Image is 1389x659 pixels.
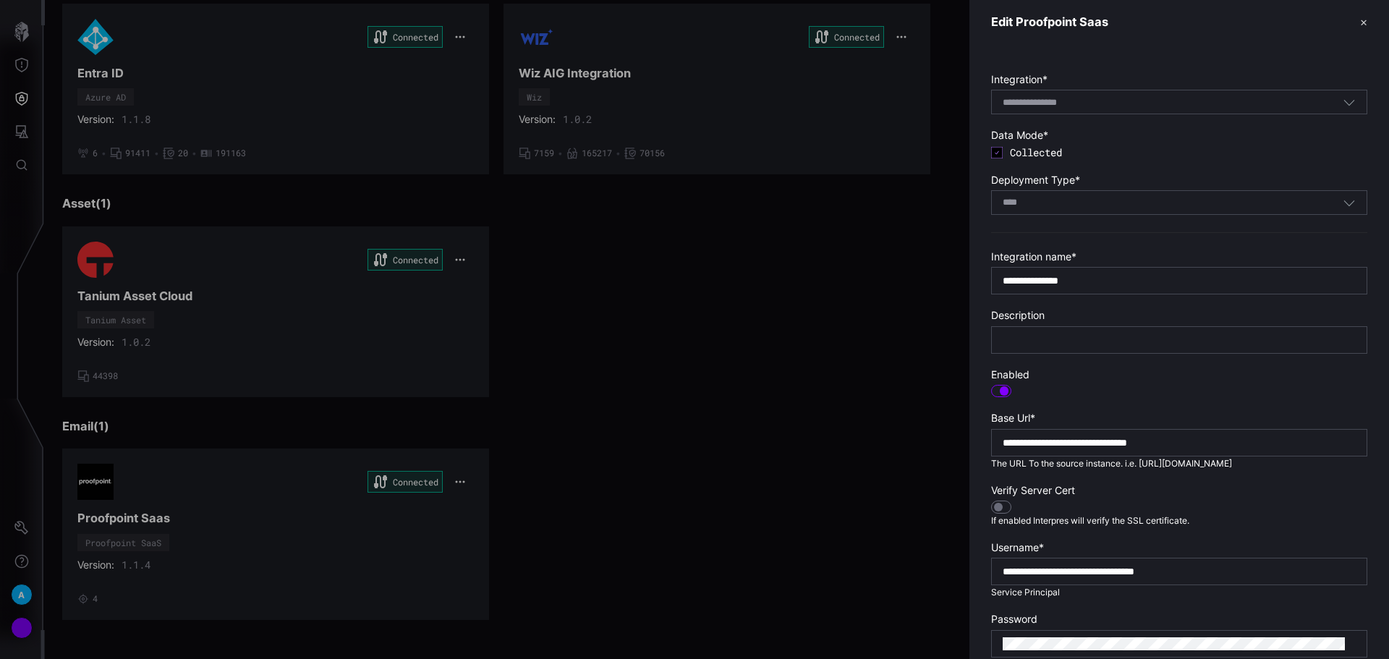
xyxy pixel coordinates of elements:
[1343,95,1356,109] button: Toggle options menu
[991,73,1367,86] label: Integration *
[991,587,1060,598] span: Service Principal
[991,458,1232,469] span: The URL To the source instance. i.e. [URL][DOMAIN_NAME]
[991,250,1367,263] label: Integration name *
[1010,146,1367,159] span: Collected
[991,174,1367,187] label: Deployment Type *
[991,515,1189,526] span: If enabled Interpres will verify the SSL certificate.
[991,484,1367,497] label: Verify Server Cert
[991,14,1108,30] h3: Edit Proofpoint Saas
[991,309,1367,322] label: Description
[1343,196,1356,209] button: Toggle options menu
[991,368,1367,381] label: Enabled
[991,541,1367,554] label: Username *
[991,412,1367,425] label: Base Url *
[991,129,1367,142] label: Data Mode *
[991,613,1367,626] label: Password
[1360,14,1367,30] button: ✕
